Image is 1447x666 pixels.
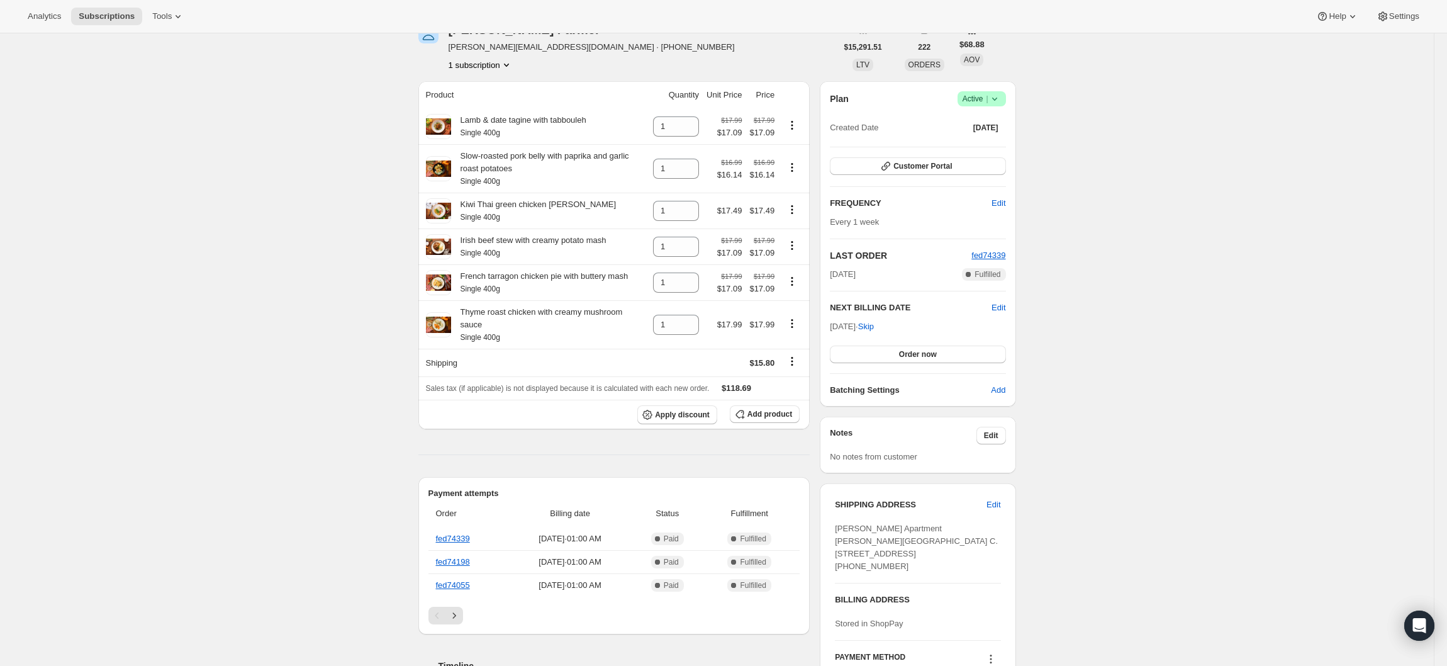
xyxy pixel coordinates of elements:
[749,247,774,259] span: $17.09
[835,619,903,628] span: Stored in ShopPay
[655,410,710,420] span: Apply discount
[971,251,1005,260] a: fed74339
[717,127,742,139] span: $17.09
[782,274,802,288] button: Product actions
[830,427,976,444] h3: Notes
[830,346,1005,363] button: Order now
[1389,11,1419,21] span: Settings
[512,579,629,592] span: [DATE] · 01:00 AM
[461,128,500,137] small: Single 400g
[754,159,774,166] small: $16.99
[984,431,998,441] span: Edit
[749,283,774,295] span: $17.09
[461,213,500,222] small: Single 400g
[717,283,742,295] span: $17.09
[754,273,774,280] small: $17.99
[445,607,463,624] button: Next
[986,94,988,104] span: |
[451,234,606,259] div: Irish beef stew with creamy potato mash
[436,534,470,543] a: fed74339
[986,499,1000,511] span: Edit
[428,500,508,528] th: Order
[707,507,792,520] span: Fulfillment
[746,81,778,109] th: Price
[959,38,985,51] span: $68.88
[830,268,856,281] span: [DATE]
[740,534,766,544] span: Fulfilled
[461,333,500,342] small: Single 400g
[436,580,470,590] a: fed74055
[975,269,1000,279] span: Fulfilled
[976,427,1006,444] button: Edit
[749,206,774,215] span: $17.49
[28,11,61,21] span: Analytics
[754,116,774,124] small: $17.99
[963,93,1001,105] span: Active
[971,249,1005,262] button: fed74339
[893,161,952,171] span: Customer Portal
[717,206,742,215] span: $17.49
[830,93,849,105] h2: Plan
[830,217,879,227] span: Every 1 week
[830,322,874,331] span: [DATE] ·
[747,409,792,419] span: Add product
[749,320,774,329] span: $17.99
[899,349,937,359] span: Order now
[426,384,710,393] span: Sales tax (if applicable) is not displayed because it is calculated with each new order.
[428,607,800,624] nav: Pagination
[449,41,735,54] span: [PERSON_NAME][EMAIL_ADDRESS][DOMAIN_NAME] · [PHONE_NUMBER]
[730,405,800,423] button: Add product
[418,81,650,109] th: Product
[721,159,742,166] small: $16.99
[717,169,742,181] span: $16.14
[512,533,629,545] span: [DATE] · 01:00 AM
[992,302,1005,314] button: Edit
[782,239,802,252] button: Product actions
[830,302,992,314] h2: NEXT BILLING DATE
[1329,11,1346,21] span: Help
[152,11,172,21] span: Tools
[964,55,980,64] span: AOV
[973,123,998,133] span: [DATE]
[983,380,1013,400] button: Add
[717,247,742,259] span: $17.09
[835,594,1000,606] h3: BILLING ADDRESS
[451,150,646,188] div: Slow-roasted pork belly with paprika and garlic roast potatoes
[830,249,971,262] h2: LAST ORDER
[145,8,192,25] button: Tools
[918,42,930,52] span: 222
[966,119,1006,137] button: [DATE]
[512,507,629,520] span: Billing date
[782,118,802,132] button: Product actions
[979,495,1008,515] button: Edit
[1309,8,1366,25] button: Help
[20,8,69,25] button: Analytics
[835,499,986,511] h3: SHIPPING ADDRESS
[436,557,470,567] a: fed74198
[830,452,917,461] span: No notes from customer
[721,273,742,280] small: $17.99
[830,384,991,397] h6: Batching Settings
[837,38,890,56] button: $15,291.51
[512,556,629,568] span: [DATE] · 01:00 AM
[461,177,500,186] small: Single 400g
[664,580,679,590] span: Paid
[451,270,629,295] div: French tarragon chicken pie with buttery mash
[754,237,774,244] small: $17.99
[835,524,998,571] span: [PERSON_NAME] Apartment [PERSON_NAME][GEOGRAPHIC_DATA] C. [STREET_ADDRESS] [PHONE_NUMBER]
[717,320,742,329] span: $17.99
[782,317,802,330] button: Product actions
[451,114,586,139] div: Lamb & date tagine with tabbouleh
[910,38,938,56] button: 222
[908,60,941,69] span: ORDERS
[649,81,703,109] th: Quantity
[749,169,774,181] span: $16.14
[71,8,142,25] button: Subscriptions
[984,193,1013,213] button: Edit
[830,121,878,134] span: Created Date
[858,320,874,333] span: Skip
[637,405,717,424] button: Apply discount
[721,237,742,244] small: $17.99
